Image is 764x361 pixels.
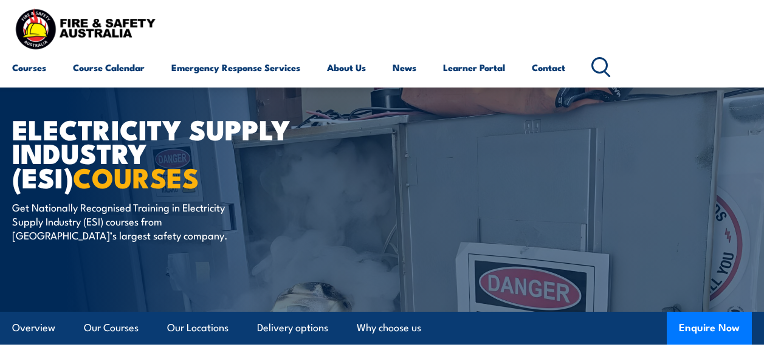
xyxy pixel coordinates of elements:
a: Our Locations [167,312,229,344]
p: Get Nationally Recognised Training in Electricity Supply Industry (ESI) courses from [GEOGRAPHIC_... [12,200,234,242]
h1: Electricity Supply Industry (ESI) [12,117,312,188]
a: Overview [12,312,55,344]
a: Our Courses [84,312,139,344]
strong: COURSES [73,156,199,198]
a: Why choose us [357,312,421,344]
a: Emergency Response Services [171,53,300,82]
a: Learner Portal [443,53,505,82]
a: About Us [327,53,366,82]
button: Enquire Now [667,312,752,345]
a: News [393,53,416,82]
a: Contact [532,53,565,82]
a: Courses [12,53,46,82]
a: Delivery options [257,312,328,344]
a: Course Calendar [73,53,145,82]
